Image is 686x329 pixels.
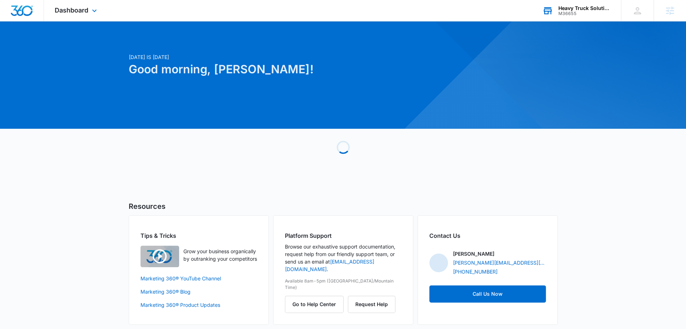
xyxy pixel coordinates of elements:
p: Browse our exhaustive support documentation, request help from our friendly support team, or send... [285,243,401,273]
button: Request Help [348,296,395,313]
a: [PHONE_NUMBER] [453,268,498,275]
div: account id [558,11,611,16]
a: Call Us Now [429,285,546,303]
a: Marketing 360® YouTube Channel [140,275,257,282]
h1: Good morning, [PERSON_NAME]! [129,61,412,78]
p: Available 8am-5pm ([GEOGRAPHIC_DATA]/Mountain Time) [285,278,401,291]
img: Quick Overview Video [140,246,179,267]
h2: Platform Support [285,231,401,240]
a: Marketing 360® Blog [140,288,257,295]
p: [PERSON_NAME] [453,250,494,257]
span: Dashboard [55,6,88,14]
h2: Tips & Tricks [140,231,257,240]
h5: Resources [129,201,558,212]
div: account name [558,5,611,11]
p: [DATE] is [DATE] [129,53,412,61]
a: Go to Help Center [285,301,348,307]
h2: Contact Us [429,231,546,240]
a: [PERSON_NAME][EMAIL_ADDRESS][PERSON_NAME][DOMAIN_NAME] [453,259,546,266]
button: Go to Help Center [285,296,344,313]
a: Marketing 360® Product Updates [140,301,257,309]
a: Request Help [348,301,395,307]
img: Kinsey Smith [429,254,448,272]
p: Grow your business organically by outranking your competitors [183,247,257,262]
